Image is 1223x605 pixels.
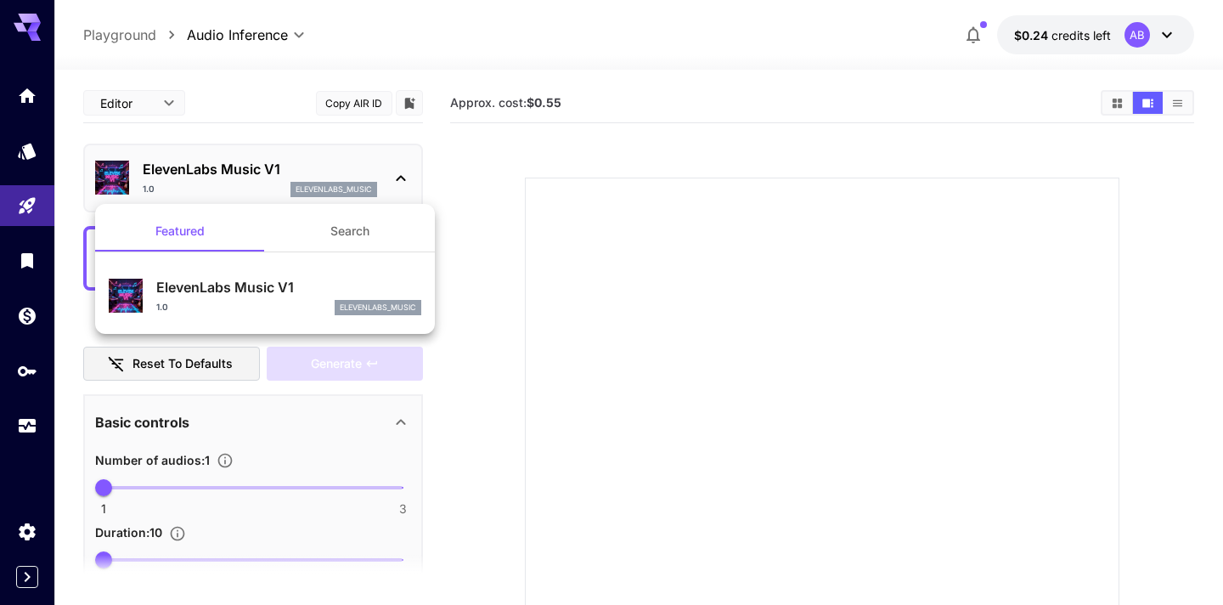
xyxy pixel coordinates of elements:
p: elevenlabs_music [340,302,416,314]
p: ElevenLabs Music V1 [156,277,421,297]
button: Featured [95,211,265,252]
div: ElevenLabs Music V11.0elevenlabs_music [109,270,421,322]
button: Search [265,211,435,252]
p: 1.0 [156,301,168,314]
